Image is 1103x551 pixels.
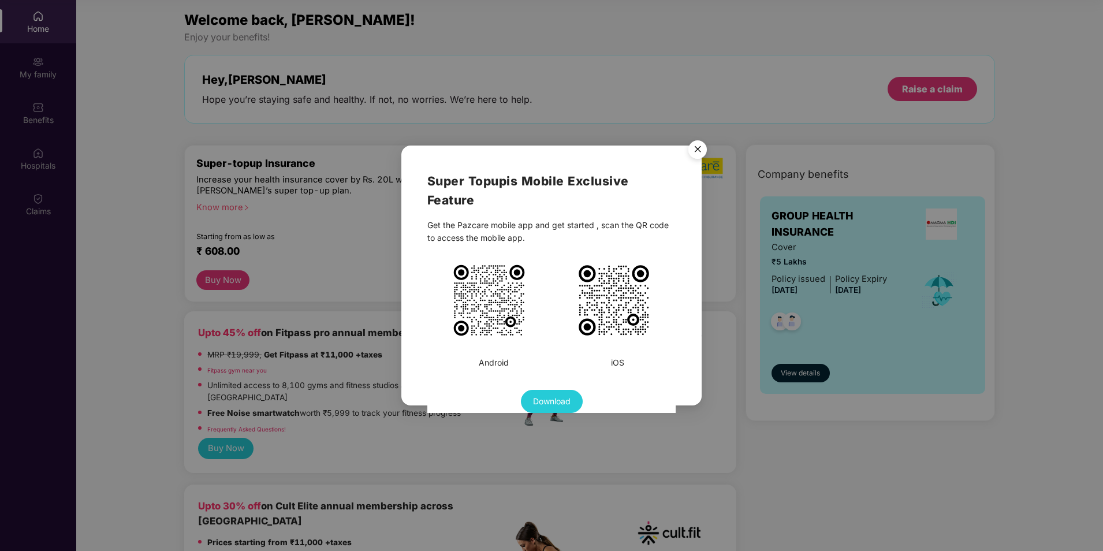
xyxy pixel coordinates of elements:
[681,135,714,167] img: svg+xml;base64,PHN2ZyB4bWxucz0iaHR0cDovL3d3dy53My5vcmcvMjAwMC9zdmciIHdpZHRoPSI1NiIgaGVpZ2h0PSI1Ni...
[479,356,509,369] div: Android
[427,172,676,210] h2: Super Topup is Mobile Exclusive Feature
[521,390,583,413] button: Download
[533,395,571,408] span: Download
[452,263,527,338] img: PiA8c3ZnIHdpZHRoPSIxMDE1IiBoZWlnaHQ9IjEwMTUiIHZpZXdCb3g9Ii0xIC0xIDM1IDM1IiB4bWxucz0iaHR0cDovL3d3d...
[427,219,676,244] div: Get the Pazcare mobile app and get started , scan the QR code to access the mobile app.
[681,135,713,166] button: Close
[576,263,651,338] img: PiA8c3ZnIHdpZHRoPSIxMDIzIiBoZWlnaHQ9IjEwMjMiIHZpZXdCb3g9Ii0xIC0xIDMxIDMxIiB4bWxucz0iaHR0cDovL3d3d...
[611,356,624,369] div: iOS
